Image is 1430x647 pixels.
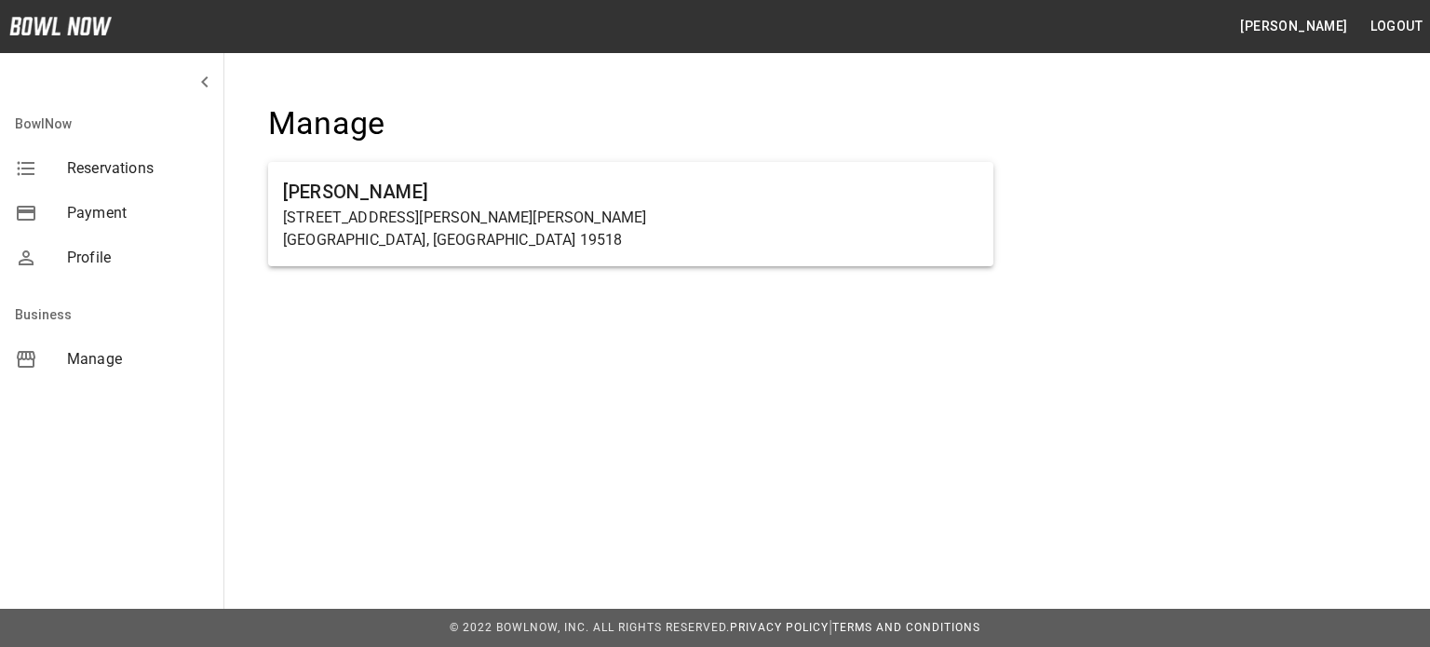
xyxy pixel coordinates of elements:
span: © 2022 BowlNow, Inc. All Rights Reserved. [450,621,730,634]
span: Manage [67,348,209,371]
a: Terms and Conditions [832,621,980,634]
p: [GEOGRAPHIC_DATA], [GEOGRAPHIC_DATA] 19518 [283,229,978,251]
img: logo [9,17,112,35]
button: [PERSON_NAME] [1233,9,1355,44]
p: [STREET_ADDRESS][PERSON_NAME][PERSON_NAME] [283,207,978,229]
span: Reservations [67,157,209,180]
a: Privacy Policy [730,621,829,634]
h6: [PERSON_NAME] [283,177,978,207]
h4: Manage [268,104,993,143]
span: Payment [67,202,209,224]
button: Logout [1363,9,1430,44]
span: Profile [67,247,209,269]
